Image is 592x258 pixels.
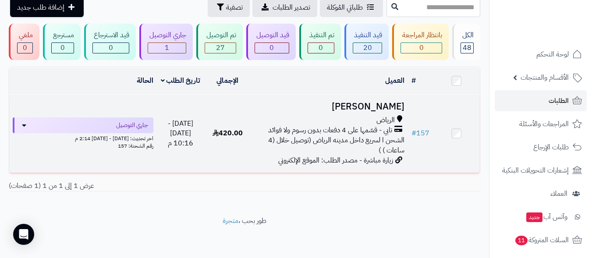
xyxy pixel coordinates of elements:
div: جاري التوصيل [148,30,186,40]
span: 420.00 [213,128,243,138]
a: ملغي 0 [7,24,41,60]
a: جاري التوصيل 1 [138,24,195,60]
h3: [PERSON_NAME] [255,102,404,112]
span: الرياض [376,115,395,125]
div: 1 [148,43,186,53]
span: طلباتي المُوكلة [327,2,363,13]
span: تصفية [226,2,243,13]
span: 1 [165,42,169,53]
span: # [411,128,416,138]
a: الحالة [137,75,153,86]
span: زيارة مباشرة - مصدر الطلب: الموقع الإلكتروني [278,155,393,166]
span: رقم الشحنة: 157 [118,142,153,150]
span: 27 [216,42,225,53]
a: قيد التوصيل 0 [245,24,298,60]
div: ملغي [17,30,33,40]
span: 0 [319,42,323,53]
a: مسترجع 0 [41,24,82,60]
div: قيد التوصيل [255,30,289,40]
span: جاري التوصيل [116,121,148,130]
a: لوحة التحكم [495,44,587,65]
a: المراجعات والأسئلة [495,113,587,134]
span: 20 [363,42,372,53]
span: إضافة طلب جديد [17,2,64,13]
a: إشعارات التحويلات البنكية [495,160,587,181]
div: الكل [461,30,474,40]
a: الطلبات [495,90,587,111]
a: قيد التنفيذ 20 [343,24,391,60]
a: الكل48 [450,24,482,60]
a: تم التنفيذ 0 [298,24,343,60]
div: مسترجع [51,30,74,40]
div: تم التنفيذ [308,30,334,40]
span: الشحن ا لسريع داخل مدينه الرياض (توصيل خلال (4 ساعات ) ) [268,135,404,156]
span: 0 [60,42,65,53]
div: 0 [93,43,129,53]
a: وآتس آبجديد [495,206,587,227]
span: المراجعات والأسئلة [519,118,569,130]
div: 0 [52,43,74,53]
span: وآتس آب [525,211,567,223]
a: # [411,75,416,86]
a: قيد الاسترجاع 0 [82,24,138,60]
a: بانتظار المراجعة 0 [390,24,450,60]
div: قيد الاسترجاع [92,30,130,40]
div: اخر تحديث: [DATE] - [DATE] 2:14 م [13,133,153,142]
span: 0 [269,42,274,53]
span: تابي - قسّمها على 4 دفعات بدون رسوم ولا فوائد [268,125,392,135]
span: تصدير الطلبات [273,2,310,13]
div: قيد التنفيذ [353,30,383,40]
div: 0 [18,43,32,53]
a: #157 [411,128,429,138]
div: تم التوصيل [205,30,236,40]
a: العميل [385,75,404,86]
a: السلات المتروكة11 [495,230,587,251]
span: طلبات الإرجاع [533,141,569,153]
div: Open Intercom Messenger [13,224,34,245]
span: العملاء [550,187,567,200]
span: 0 [419,42,424,53]
span: إشعارات التحويلات البنكية [502,164,569,177]
span: السلات المتروكة [514,234,569,246]
img: logo-2.png [532,7,584,25]
a: الإجمالي [216,75,238,86]
span: 0 [109,42,113,53]
a: تم التوصيل 27 [195,24,245,60]
span: 11 [515,236,528,245]
a: متجرة [223,216,238,226]
span: 0 [23,42,27,53]
span: لوحة التحكم [536,48,569,60]
a: طلبات الإرجاع [495,137,587,158]
div: 27 [205,43,236,53]
div: بانتظار المراجعة [401,30,442,40]
div: 20 [353,43,382,53]
a: تاريخ الطلب [161,75,201,86]
div: 0 [401,43,442,53]
span: [DATE] - [DATE] 10:16 م [168,118,193,149]
a: العملاء [495,183,587,204]
div: عرض 1 إلى 1 من 1 (1 صفحات) [2,181,245,191]
span: 48 [463,42,471,53]
span: جديد [526,212,542,222]
span: الطلبات [549,95,569,107]
div: 0 [255,43,289,53]
div: 0 [308,43,334,53]
span: الأقسام والمنتجات [521,71,569,84]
